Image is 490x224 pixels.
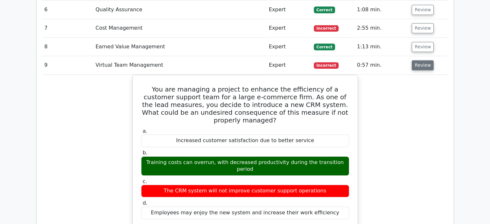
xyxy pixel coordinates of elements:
td: Expert [266,38,311,56]
span: Incorrect [314,25,339,32]
div: Increased customer satisfaction due to better service [141,134,349,147]
td: Cost Management [93,19,266,37]
div: Training costs can overrun, with decreased productivity during the transition period [141,156,349,176]
span: d. [143,200,148,206]
button: Review [412,42,434,52]
td: Quality Assurance [93,1,266,19]
span: b. [143,150,148,156]
span: a. [143,128,148,134]
span: Correct [314,6,335,13]
button: Review [412,5,434,15]
td: Expert [266,19,311,37]
td: 9 [42,56,93,74]
td: Earned Value Management [93,38,266,56]
span: Correct [314,44,335,50]
button: Review [412,60,434,70]
div: Employees may enjoy the new system and increase their work efficiency [141,207,349,219]
button: Review [412,23,434,33]
td: 0:57 min. [354,56,409,74]
span: c. [143,178,147,184]
td: 7 [42,19,93,37]
td: 8 [42,38,93,56]
td: Expert [266,56,311,74]
td: 1:13 min. [354,38,409,56]
span: Incorrect [314,62,339,69]
td: Expert [266,1,311,19]
h5: You are managing a project to enhance the efficiency of a customer support team for a large e-com... [140,85,350,124]
td: 1:08 min. [354,1,409,19]
td: Virtual Team Management [93,56,266,74]
td: 6 [42,1,93,19]
div: The CRM system will not improve customer support operations [141,185,349,197]
td: 2:55 min. [354,19,409,37]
